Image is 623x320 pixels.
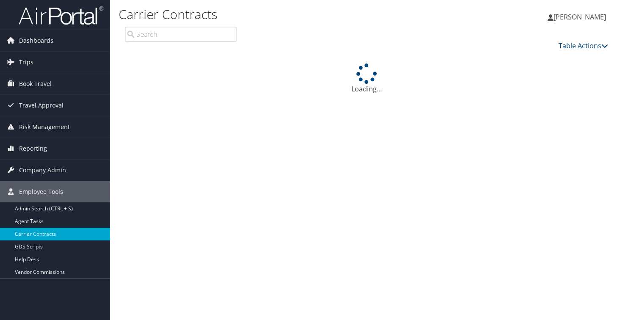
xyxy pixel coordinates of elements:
img: airportal-logo.png [19,6,103,25]
span: Dashboards [19,30,53,51]
span: Travel Approval [19,95,64,116]
span: Book Travel [19,73,52,94]
div: Loading... [119,63,615,94]
span: Company Admin [19,160,66,181]
span: Trips [19,52,33,73]
span: Employee Tools [19,181,63,202]
span: [PERSON_NAME] [553,12,606,22]
span: Risk Management [19,116,70,138]
input: Search [125,27,236,42]
span: Reporting [19,138,47,159]
a: Table Actions [559,41,608,50]
h1: Carrier Contracts [119,6,449,23]
a: [PERSON_NAME] [548,4,615,30]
